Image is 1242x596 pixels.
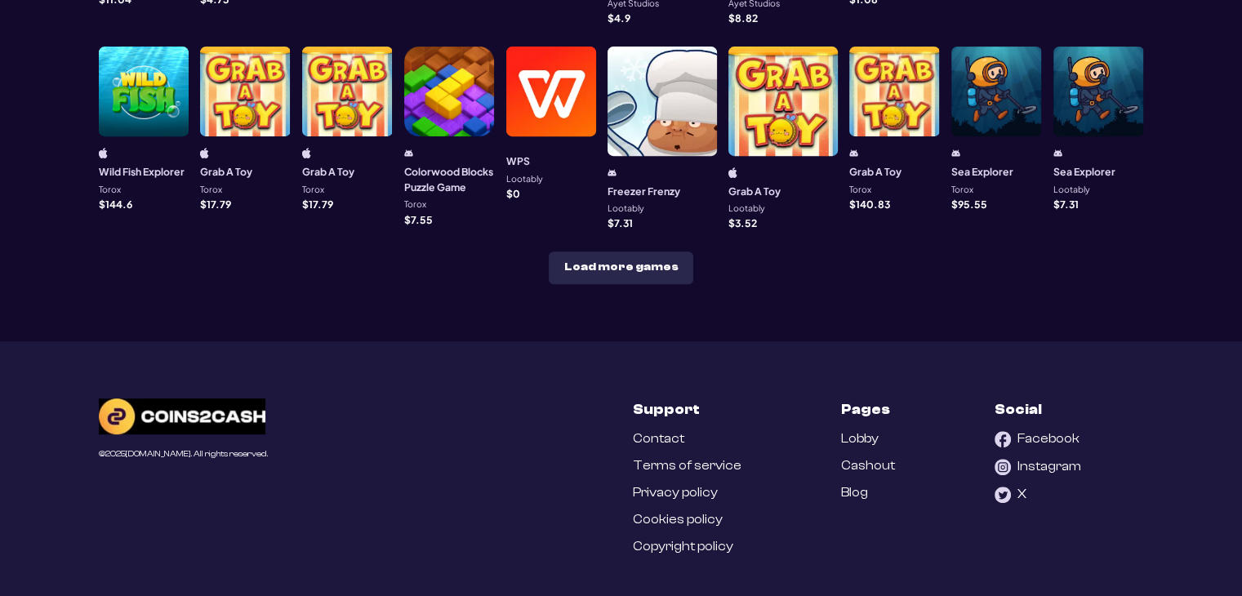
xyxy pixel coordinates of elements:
[302,164,354,179] h3: Grab A Toy
[995,431,1011,447] img: Facebook
[608,13,630,23] p: $ 4.9
[608,204,644,213] p: Lootably
[608,218,633,228] p: $ 7.31
[633,398,700,420] h3: Support
[1053,164,1115,179] h3: Sea Explorer
[841,431,879,447] a: Lobby
[841,398,890,420] h3: Pages
[841,458,895,474] a: Cashout
[99,450,268,459] div: © 2025 [DOMAIN_NAME]. All rights reserved.
[728,204,765,213] p: Lootably
[200,199,231,209] p: $ 17.79
[404,215,433,225] p: $ 7.55
[302,148,311,158] img: iphone/ipad
[995,459,1081,475] a: Instagram
[995,487,1026,503] a: X
[995,398,1042,420] h3: Social
[849,148,858,158] img: android
[633,485,718,500] a: Privacy policy
[728,167,737,178] img: ios
[633,539,733,554] a: Copyright policy
[99,164,185,179] h3: Wild Fish Explorer
[200,185,222,194] p: Torox
[506,189,520,198] p: $ 0
[506,153,530,168] h3: WPS
[506,175,543,184] p: Lootably
[549,251,693,284] button: Load more games
[633,431,684,447] a: Contact
[995,459,1011,475] img: Instagram
[951,164,1013,179] h3: Sea Explorer
[99,185,121,194] p: Torox
[608,184,680,198] h3: Freezer Frenzy
[302,185,324,194] p: Torox
[849,164,901,179] h3: Grab A Toy
[633,458,741,474] a: Terms of service
[728,13,758,23] p: $ 8.82
[99,398,265,434] img: C2C Logo
[849,199,890,209] p: $ 140.83
[302,199,333,209] p: $ 17.79
[200,148,209,158] img: iphone/ipad
[404,148,413,158] img: android
[728,218,757,228] p: $ 3.52
[728,184,781,198] h3: Grab A Toy
[995,431,1080,447] a: Facebook
[99,199,132,209] p: $ 144.6
[841,485,868,500] a: Blog
[951,148,960,158] img: android
[404,164,495,194] h3: Colorwood Blocks Puzzle Game
[951,185,973,194] p: Torox
[200,164,252,179] h3: Grab A Toy
[995,487,1011,503] img: X
[608,167,617,178] img: android
[951,199,987,209] p: $ 95.55
[1053,199,1079,209] p: $ 7.31
[849,185,871,194] p: Torox
[1053,185,1090,194] p: Lootably
[633,512,723,527] a: Cookies policy
[99,148,108,158] img: iphone/ipad
[404,200,426,209] p: Torox
[1053,148,1062,158] img: android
